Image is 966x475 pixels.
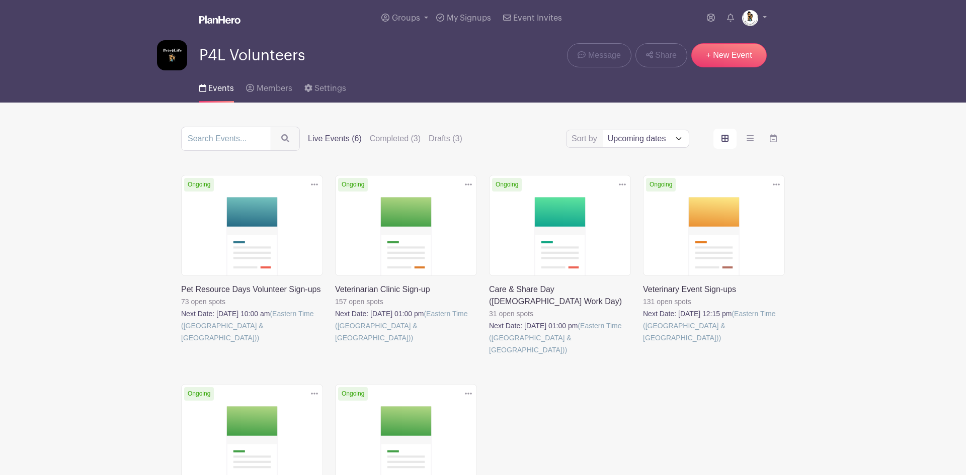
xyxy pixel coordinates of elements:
span: Members [257,84,292,92]
label: Drafts (3) [429,133,462,145]
a: + New Event [691,43,767,67]
img: square%20black%20logo%20FB%20profile.jpg [157,40,187,70]
a: Message [567,43,631,67]
span: My Signups [447,14,491,22]
img: PETCARE%20HUB2.jpg.JPG [742,10,758,26]
input: Search Events... [181,127,271,151]
span: P4L Volunteers [199,47,305,64]
a: Events [199,70,234,103]
span: Message [588,49,621,61]
div: order and view [713,129,785,149]
span: Event Invites [513,14,562,22]
label: Sort by [572,133,600,145]
div: filters [308,133,462,145]
a: Settings [304,70,346,103]
span: Groups [392,14,420,22]
img: logo_white-6c42ec7e38ccf1d336a20a19083b03d10ae64f83f12c07503d8b9e83406b4c7d.svg [199,16,240,24]
a: Share [635,43,687,67]
label: Live Events (6) [308,133,362,145]
a: Members [246,70,292,103]
span: Share [655,49,677,61]
label: Completed (3) [370,133,421,145]
span: Events [208,84,234,92]
span: Settings [314,84,346,92]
